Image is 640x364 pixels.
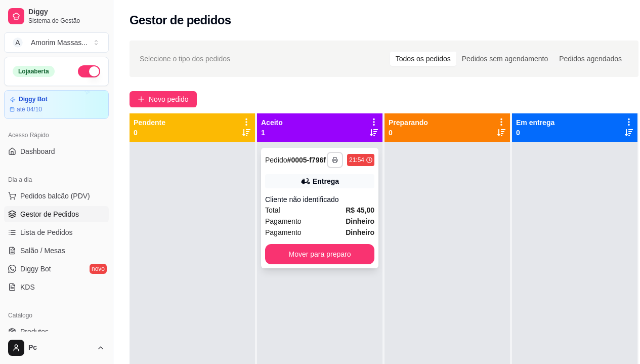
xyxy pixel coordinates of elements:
[261,117,283,128] p: Aceito
[389,117,428,128] p: Preparando
[516,117,554,128] p: Em entrega
[20,246,65,256] span: Salão / Mesas
[134,128,165,138] p: 0
[456,52,553,66] div: Pedidos sem agendamento
[13,37,23,48] span: A
[516,128,554,138] p: 0
[4,172,109,188] div: Dia a dia
[4,143,109,159] a: Dashboard
[390,52,456,66] div: Todos os pedidos
[346,206,374,214] strong: R$ 45,00
[4,32,109,53] button: Select a team
[4,307,109,323] div: Catálogo
[130,91,197,107] button: Novo pedido
[265,156,287,164] span: Pedido
[313,176,339,186] div: Entrega
[13,66,55,77] div: Loja aberta
[4,90,109,119] a: Diggy Botaté 04/10
[20,327,49,337] span: Produtos
[20,282,35,292] span: KDS
[287,156,326,164] strong: # 0005-f796f
[20,146,55,156] span: Dashboard
[28,343,93,352] span: Pc
[28,8,105,17] span: Diggy
[265,227,302,238] span: Pagamento
[78,65,100,77] button: Alterar Status
[349,156,364,164] div: 21:54
[4,206,109,222] a: Gestor de Pedidos
[134,117,165,128] p: Pendente
[19,96,48,103] article: Diggy Bot
[4,242,109,259] a: Salão / Mesas
[261,128,283,138] p: 1
[4,261,109,277] a: Diggy Botnovo
[265,244,374,264] button: Mover para preparo
[149,94,189,105] span: Novo pedido
[20,264,51,274] span: Diggy Bot
[346,217,374,225] strong: Dinheiro
[4,336,109,360] button: Pc
[4,4,109,28] a: DiggySistema de Gestão
[28,17,105,25] span: Sistema de Gestão
[138,96,145,103] span: plus
[4,188,109,204] button: Pedidos balcão (PDV)
[140,53,230,64] span: Selecione o tipo dos pedidos
[20,209,79,219] span: Gestor de Pedidos
[20,191,90,201] span: Pedidos balcão (PDV)
[265,216,302,227] span: Pagamento
[17,105,42,113] article: até 04/10
[265,205,280,216] span: Total
[31,37,88,48] div: Amorim Massas ...
[4,323,109,340] a: Produtos
[4,224,109,240] a: Lista de Pedidos
[265,194,374,205] div: Cliente não identificado
[346,228,374,236] strong: Dinheiro
[553,52,627,66] div: Pedidos agendados
[130,12,231,28] h2: Gestor de pedidos
[4,279,109,295] a: KDS
[4,127,109,143] div: Acesso Rápido
[389,128,428,138] p: 0
[20,227,73,237] span: Lista de Pedidos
